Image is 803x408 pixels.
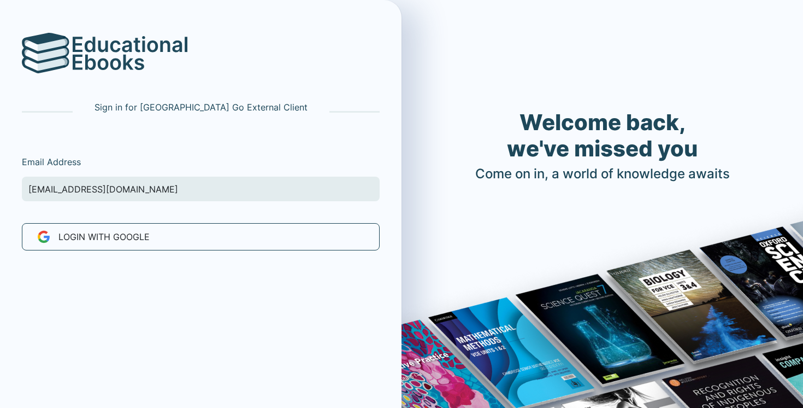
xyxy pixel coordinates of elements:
span: LOGIN WITH Google [58,230,150,243]
button: LOGIN WITH Google [22,223,380,250]
img: logo-text.svg [73,36,187,70]
h4: Come on in, a world of knowledge awaits [475,166,730,182]
label: Email Address [22,155,81,168]
img: logo.svg [22,33,70,73]
h1: Welcome back, we've missed you [475,109,730,162]
img: new-google-favicon.svg [29,230,50,243]
p: Sign in for [GEOGRAPHIC_DATA] Go External Client [95,101,308,114]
